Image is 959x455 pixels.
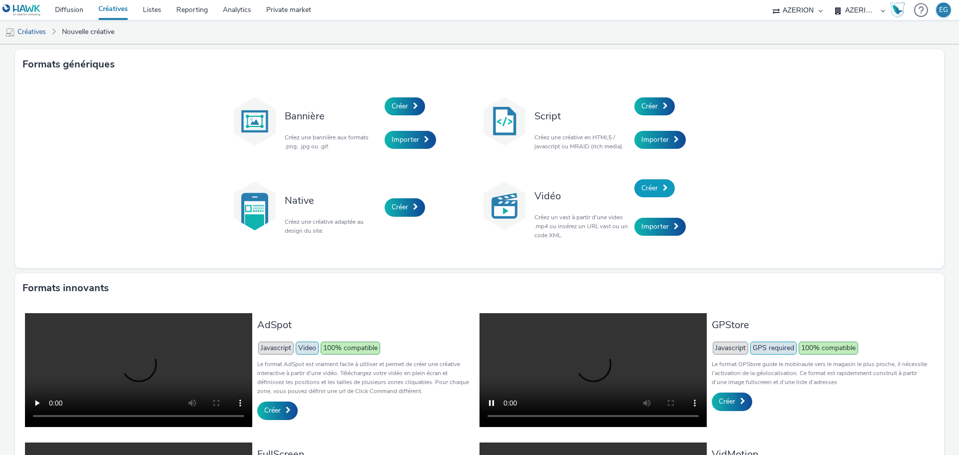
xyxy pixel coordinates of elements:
[264,406,281,415] span: Créer
[22,281,109,296] h3: Formats innovants
[285,194,380,207] h3: Native
[392,202,408,212] span: Créer
[799,342,858,355] span: 100% compatible
[634,131,686,149] a: Importer
[392,101,408,111] span: Créer
[890,2,905,18] img: Hawk Academy
[257,360,475,396] p: Le format AdSpot est vraiment facile à utiliser et permet de créer une créative interactive à par...
[321,342,380,355] span: 100% compatible
[634,218,686,236] a: Importer
[2,4,41,16] img: undefined Logo
[258,342,294,355] span: Javascript
[385,97,425,115] a: Créer
[750,342,797,355] span: GPS required
[712,360,929,387] p: Le format GPStore guide le mobinaute vers le magasin le plus proche, il nécessite l’activation de...
[712,318,929,332] h3: GPStore
[719,397,735,406] span: Créer
[22,57,115,72] h3: Formats génériques
[257,402,298,420] a: Créer
[634,179,675,197] a: Créer
[641,135,669,144] span: Importer
[479,181,529,231] img: video.svg
[230,181,280,231] img: native.svg
[712,393,752,411] a: Créer
[230,96,280,146] img: banner.svg
[385,198,425,216] a: Créer
[385,131,436,149] a: Importer
[641,101,658,111] span: Créer
[5,27,15,37] img: mobile
[257,318,475,332] h3: AdSpot
[641,183,658,193] span: Créer
[890,2,909,18] a: Hawk Academy
[534,213,629,240] p: Créez un vast à partir d'une video .mp4 ou insérez un URL vast ou un code XML.
[939,2,948,17] div: EG
[285,133,380,151] p: Créez une bannière aux formats .png, .jpg ou .gif.
[534,109,629,123] h3: Script
[296,342,319,355] span: Video
[713,342,748,355] span: Javascript
[285,109,380,123] h3: Bannière
[534,133,629,151] p: Créez une créative en HTML5 / javascript ou MRAID (rich media).
[57,20,119,44] a: Nouvelle créative
[392,135,419,144] span: Importer
[285,217,380,235] p: Créez une créative adaptée au design du site.
[634,97,675,115] a: Créer
[479,96,529,146] img: code.svg
[641,222,669,231] span: Importer
[534,189,629,203] h3: Vidéo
